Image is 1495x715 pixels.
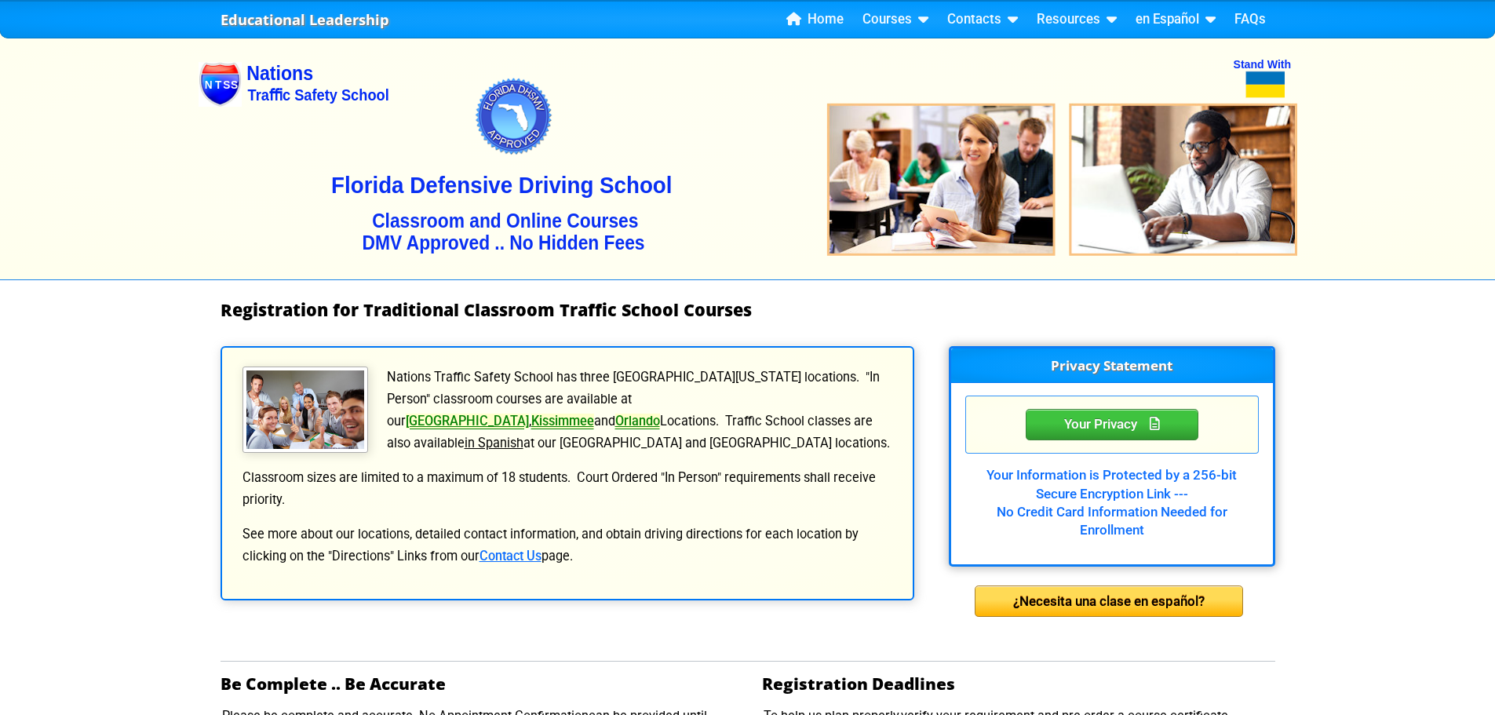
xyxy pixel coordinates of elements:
[221,301,1275,319] h1: Registration for Traditional Classroom Traffic School Courses
[951,348,1273,383] h3: Privacy Statement
[241,367,894,454] p: Nations Traffic Safety School has three [GEOGRAPHIC_DATA][US_STATE] locations. "In Person" classr...
[465,436,523,451] u: in Spanish
[221,7,389,33] a: Educational Leadership
[1026,409,1198,440] div: Privacy Statement
[221,674,734,693] h2: Be Complete .. Be Accurate
[406,414,529,429] a: [GEOGRAPHIC_DATA]
[199,28,1297,279] img: Nations Traffic School - Your DMV Approved Florida Traffic School
[941,8,1024,31] a: Contacts
[975,593,1243,608] a: ¿Necesita una clase en español?
[975,585,1243,617] div: ¿Necesita una clase en español?
[241,467,894,511] p: Classroom sizes are limited to a maximum of 18 students. Court Ordered "In Person" requirements s...
[531,414,594,429] a: Kissimmee
[242,367,368,453] img: Traffic School Students
[1129,8,1222,31] a: en Español
[479,549,541,564] a: Contact Us
[615,414,660,429] a: Orlando
[1228,8,1272,31] a: FAQs
[762,674,1275,693] h2: Registration Deadlines
[780,8,850,31] a: Home
[241,523,894,567] p: See more about our locations, detailed contact information, and obtain driving directions for eac...
[965,454,1259,539] div: Your Information is Protected by a 256-bit Secure Encryption Link --- No Credit Card Information ...
[1030,8,1123,31] a: Resources
[1026,414,1198,432] a: Your Privacy
[856,8,935,31] a: Courses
